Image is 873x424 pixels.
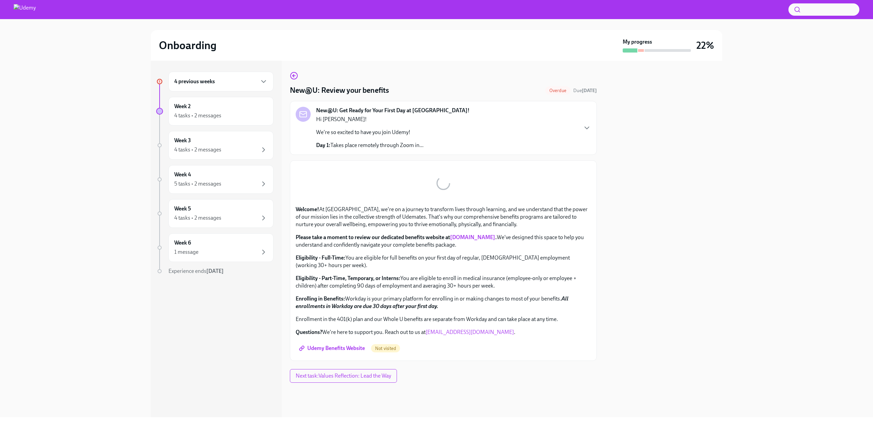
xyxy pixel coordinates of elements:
[174,146,221,153] div: 4 tasks • 2 messages
[174,137,191,144] h6: Week 3
[450,234,495,240] a: [DOMAIN_NAME]
[174,248,198,256] div: 1 message
[168,72,273,91] div: 4 previous weeks
[174,214,221,222] div: 4 tasks • 2 messages
[316,116,424,123] p: Hi [PERSON_NAME]!
[545,88,571,93] span: Overdue
[174,180,221,188] div: 5 tasks • 2 messages
[174,171,191,178] h6: Week 4
[296,295,591,310] p: Workday is your primary platform for enrolling in or making changes to most of your benefits.
[296,295,345,302] strong: Enrolling in Benefits:
[174,112,221,119] div: 4 tasks • 2 messages
[316,107,470,114] strong: New@U: Get Ready for Your First Day at [GEOGRAPHIC_DATA]!
[296,234,497,240] strong: Please take a moment to review our dedicated benefits website at .
[296,254,591,269] p: You are eligible for full benefits on your first day of regular, [DEMOGRAPHIC_DATA] employment (w...
[156,165,273,194] a: Week 45 tasks • 2 messages
[156,199,273,228] a: Week 54 tasks • 2 messages
[426,329,514,335] a: [EMAIL_ADDRESS][DOMAIN_NAME]
[573,87,597,94] span: September 15th, 2025 10:00
[296,254,345,261] strong: Eligibility - Full-Time:
[174,239,191,247] h6: Week 6
[296,329,322,335] strong: Questions?
[168,268,224,274] span: Experience ends
[174,205,191,213] h6: Week 5
[156,233,273,262] a: Week 61 message
[573,88,597,93] span: Due
[296,372,391,379] span: Next task : Values Reflection: Lead the Way
[296,316,591,323] p: Enrollment in the 401(k) plan and our Whole U benefits are separate from Workday and can take pla...
[696,39,714,52] h3: 22%
[316,142,330,148] strong: Day 1:
[296,341,370,355] a: Udemy Benefits Website
[316,129,424,136] p: We're so excited to have you join Udemy!
[371,346,400,351] span: Not visited
[156,97,273,126] a: Week 24 tasks • 2 messages
[296,206,591,228] p: At [GEOGRAPHIC_DATA], we're on a journey to transform lives through learning, and we understand t...
[174,103,191,110] h6: Week 2
[296,206,319,213] strong: Welcome!
[316,142,424,149] p: Takes place remotely through Zoom in...
[159,39,217,52] h2: Onboarding
[582,88,597,93] strong: [DATE]
[290,369,397,383] button: Next task:Values Reflection: Lead the Way
[296,275,591,290] p: You are eligible to enroll in medical insurance (employee-only or employee + children) after comp...
[296,166,591,200] button: Zoom image
[156,131,273,160] a: Week 34 tasks • 2 messages
[290,85,389,96] h4: New@U: Review your benefits
[300,345,365,352] span: Udemy Benefits Website
[296,234,591,249] p: We've designed this space to help you understand and confidently navigate your complete benefits ...
[14,4,36,15] img: Udemy
[296,275,400,281] strong: Eligibility - Part-Time, Temporary, or Interns:
[174,78,215,85] h6: 4 previous weeks
[623,38,652,46] strong: My progress
[296,328,591,336] p: We're here to support you. Reach out to us at .
[206,268,224,274] strong: [DATE]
